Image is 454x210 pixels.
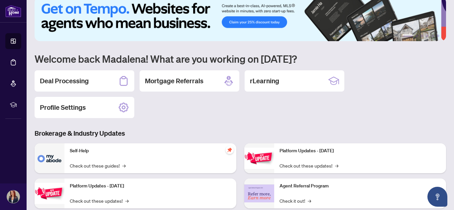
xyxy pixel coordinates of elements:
button: 5 [431,35,434,37]
img: Agent Referral Program [244,184,274,203]
p: Agent Referral Program [280,182,441,190]
h3: Brokerage & Industry Updates [35,129,446,138]
button: 1 [402,35,413,37]
img: Platform Updates - June 23, 2025 [244,148,274,169]
h2: Profile Settings [40,103,86,112]
p: Platform Updates - [DATE] [70,182,231,190]
button: 2 [415,35,418,37]
a: Check out these guides!→ [70,162,126,169]
img: Self-Help [35,143,64,173]
img: Profile Icon [7,190,20,203]
h1: Welcome back Madalena! What are you working on [DATE]? [35,52,446,65]
a: Check out these updates!→ [70,197,129,204]
a: Check it out!→ [280,197,311,204]
h2: Deal Processing [40,76,89,86]
button: 3 [421,35,423,37]
span: pushpin [226,146,234,154]
img: Platform Updates - September 16, 2025 [35,183,64,204]
button: Open asap [427,187,447,207]
span: → [122,162,126,169]
h2: Mortgage Referrals [145,76,203,86]
img: logo [5,5,21,17]
p: Platform Updates - [DATE] [280,147,441,155]
button: 4 [426,35,429,37]
p: Self-Help [70,147,231,155]
a: Check out these updates!→ [280,162,338,169]
span: → [335,162,338,169]
h2: rLearning [250,76,279,86]
span: → [308,197,311,204]
button: 6 [437,35,439,37]
span: → [125,197,129,204]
